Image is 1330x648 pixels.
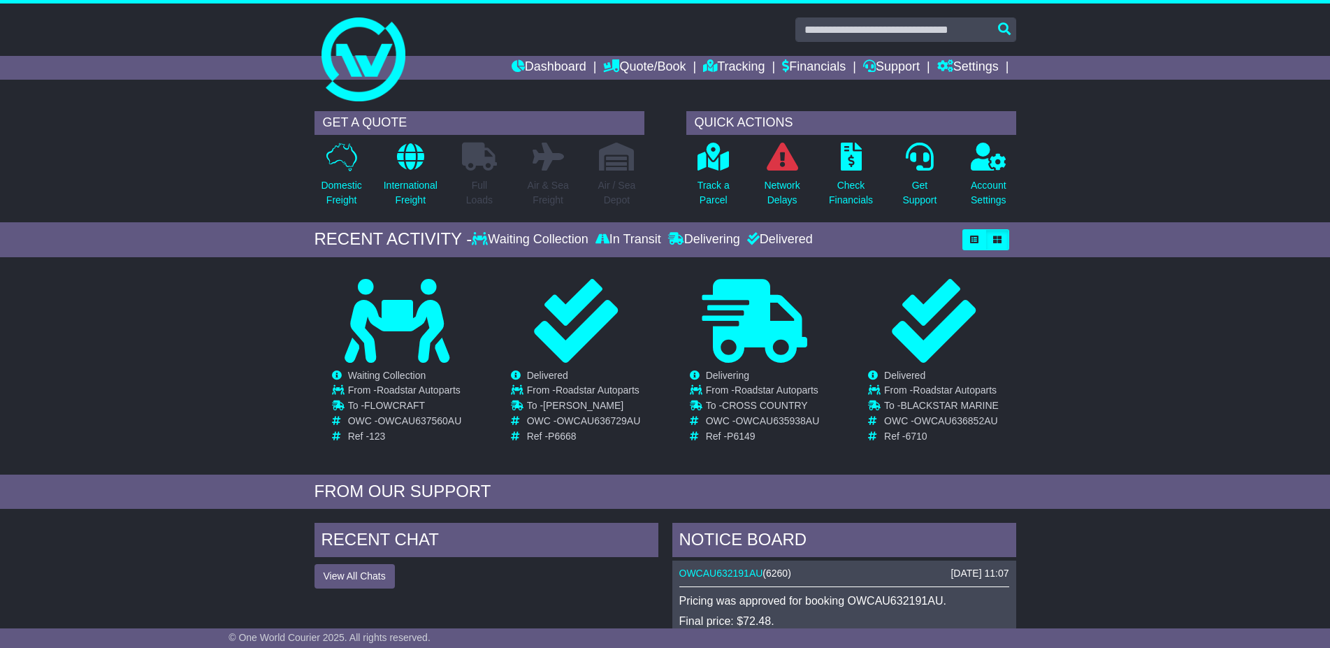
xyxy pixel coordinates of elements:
[679,568,763,579] a: OWCAU632191AU
[512,56,586,80] a: Dashboard
[697,142,730,215] a: Track aParcel
[900,400,999,411] span: BLACKSTAR MARINE
[527,400,641,415] td: To -
[727,431,755,442] span: P6149
[364,400,425,411] span: FLOWCRAFT
[592,232,665,247] div: In Transit
[348,384,462,400] td: From -
[884,415,999,431] td: OWC -
[348,431,462,442] td: Ref -
[315,482,1016,502] div: FROM OUR SUPPORT
[348,415,462,431] td: OWC -
[706,384,820,400] td: From -
[902,178,937,208] p: Get Support
[229,632,431,643] span: © One World Courier 2025. All rights reserved.
[598,178,636,208] p: Air / Sea Depot
[679,594,1009,607] p: Pricing was approved for booking OWCAU632191AU.
[527,370,568,381] span: Delivered
[527,415,641,431] td: OWC -
[863,56,920,80] a: Support
[764,178,800,208] p: Network Delays
[472,232,591,247] div: Waiting Collection
[315,111,644,135] div: GET A QUOTE
[884,370,925,381] span: Delivered
[679,568,1009,579] div: ( )
[735,384,818,396] span: Roadstar Autoparts
[377,415,461,426] span: OWCAU637560AU
[543,400,623,411] span: [PERSON_NAME]
[902,142,937,215] a: GetSupport
[913,384,997,396] span: Roadstar Autoparts
[914,415,998,426] span: OWCAU636852AU
[548,431,576,442] span: P6668
[735,415,819,426] span: OWCAU635938AU
[706,431,820,442] td: Ref -
[369,431,385,442] span: 123
[782,56,846,80] a: Financials
[384,178,438,208] p: International Freight
[321,178,361,208] p: Domestic Freight
[315,564,395,589] button: View All Chats
[763,142,800,215] a: NetworkDelays
[348,400,462,415] td: To -
[320,142,362,215] a: DomesticFreight
[315,523,658,561] div: RECENT CHAT
[556,384,639,396] span: Roadstar Autoparts
[884,431,999,442] td: Ref -
[665,232,744,247] div: Delivering
[556,415,640,426] span: OWCAU636729AU
[697,178,730,208] p: Track a Parcel
[672,523,1016,561] div: NOTICE BOARD
[970,142,1007,215] a: AccountSettings
[383,142,438,215] a: InternationalFreight
[315,229,472,250] div: RECENT ACTIVITY -
[377,384,461,396] span: Roadstar Autoparts
[603,56,686,80] a: Quote/Book
[884,384,999,400] td: From -
[686,111,1016,135] div: QUICK ACTIONS
[950,568,1009,579] div: [DATE] 11:07
[462,178,497,208] p: Full Loads
[971,178,1006,208] p: Account Settings
[348,370,426,381] span: Waiting Collection
[703,56,765,80] a: Tracking
[766,568,788,579] span: 6260
[706,400,820,415] td: To -
[828,142,874,215] a: CheckFinancials
[905,431,927,442] span: 6710
[527,431,641,442] td: Ref -
[829,178,873,208] p: Check Financials
[884,400,999,415] td: To -
[706,415,820,431] td: OWC -
[744,232,813,247] div: Delivered
[706,370,749,381] span: Delivering
[527,384,641,400] td: From -
[528,178,569,208] p: Air & Sea Freight
[937,56,999,80] a: Settings
[722,400,808,411] span: CROSS COUNTRY
[679,614,1009,628] p: Final price: $72.48.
